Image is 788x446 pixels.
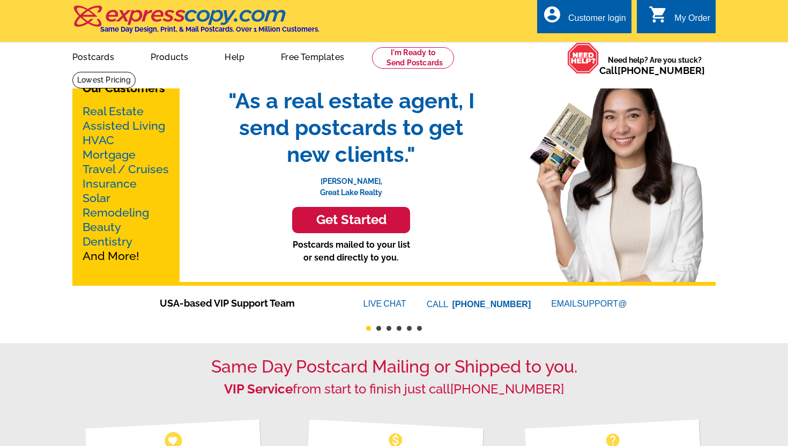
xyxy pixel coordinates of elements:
a: Free Templates [264,43,361,69]
a: Get Started [217,207,485,233]
i: shopping_cart [649,5,668,24]
a: Mortgage [83,148,136,161]
strong: VIP Service [224,381,293,397]
a: shopping_cart My Order [649,12,710,25]
span: Call [599,65,705,76]
font: LIVE [363,298,384,310]
a: Solar [83,191,110,205]
button: 5 of 6 [407,326,412,331]
font: CALL [427,298,450,311]
span: favorite [167,435,179,446]
button: 3 of 6 [386,326,391,331]
button: 6 of 6 [417,326,422,331]
button: 4 of 6 [397,326,402,331]
h1: Same Day Postcard Mailing or Shipped to you. [72,356,716,377]
div: My Order [674,13,710,28]
a: Postcards [55,43,131,69]
a: Dentistry [83,235,132,248]
span: "As a real estate agent, I send postcards to get new clients." [217,87,485,168]
a: Remodeling [83,206,149,219]
font: SUPPORT@ [577,298,628,310]
img: help [567,42,599,74]
span: Need help? Are you stuck? [599,55,710,76]
div: Customer login [568,13,626,28]
a: [PHONE_NUMBER] [450,381,564,397]
a: Help [207,43,262,69]
a: Beauty [83,220,121,234]
p: Postcards mailed to your list or send directly to you. [217,239,485,264]
button: 1 of 6 [366,326,371,331]
h3: Get Started [306,212,397,228]
p: And More! [83,104,169,263]
a: account_circle Customer login [542,12,626,25]
p: [PERSON_NAME], Great Lake Realty [217,168,485,198]
h4: Same Day Design, Print, & Mail Postcards. Over 1 Million Customers. [100,25,319,33]
i: account_circle [542,5,562,24]
a: Insurance [83,177,137,190]
a: Real Estate [83,105,144,118]
a: Products [133,43,206,69]
a: EMAILSUPPORT@ [551,299,628,308]
a: [PHONE_NUMBER] [452,300,531,309]
span: USA-based VIP Support Team [160,296,331,310]
a: Assisted Living [83,119,165,132]
h2: from start to finish just call [72,382,716,397]
a: [PHONE_NUMBER] [618,65,705,76]
a: HVAC [83,133,114,147]
a: Same Day Design, Print, & Mail Postcards. Over 1 Million Customers. [72,13,319,33]
a: LIVECHAT [363,299,406,308]
a: Travel / Cruises [83,162,169,176]
button: 2 of 6 [376,326,381,331]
